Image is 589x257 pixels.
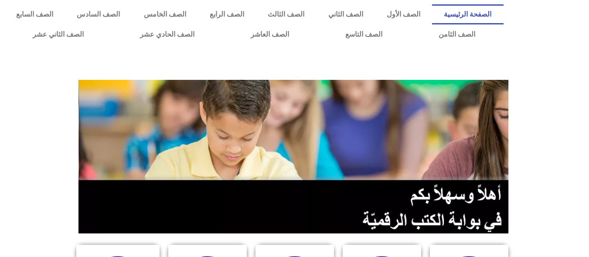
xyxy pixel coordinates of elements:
[4,4,65,24] a: الصف السابع
[4,24,112,45] a: الصف الثاني عشر
[222,24,317,45] a: الصف العاشر
[317,4,375,24] a: الصف الثاني
[432,4,503,24] a: الصفحة الرئيسية
[410,24,503,45] a: الصف الثامن
[256,4,316,24] a: الصف الثالث
[112,24,222,45] a: الصف الحادي عشر
[65,4,132,24] a: الصف السادس
[198,4,256,24] a: الصف الرابع
[132,4,198,24] a: الصف الخامس
[375,4,432,24] a: الصف الأول
[317,24,410,45] a: الصف التاسع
